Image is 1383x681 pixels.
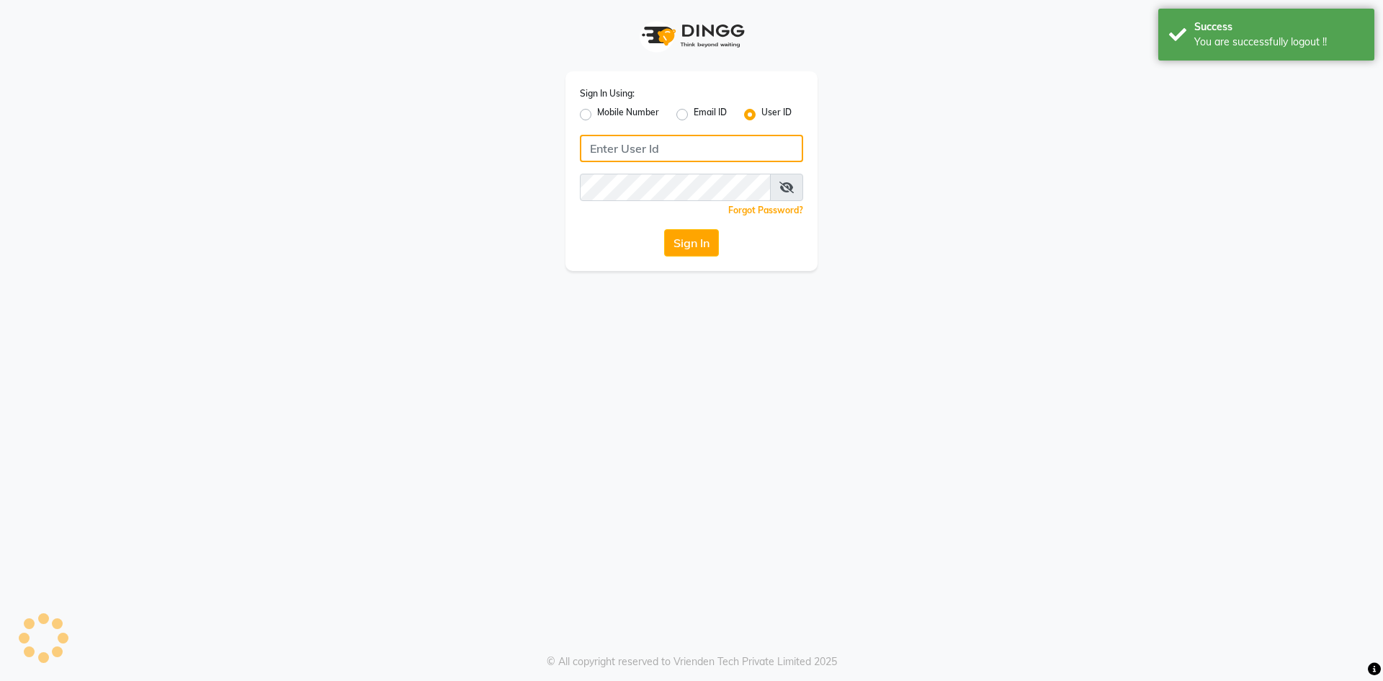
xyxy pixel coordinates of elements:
label: Sign In Using: [580,87,635,100]
a: Forgot Password? [728,205,803,215]
input: Username [580,135,803,162]
button: Sign In [664,229,719,257]
label: Email ID [694,106,727,123]
div: Success [1194,19,1364,35]
label: User ID [761,106,792,123]
img: logo1.svg [634,14,749,57]
input: Username [580,174,771,201]
div: You are successfully logout !! [1194,35,1364,50]
label: Mobile Number [597,106,659,123]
